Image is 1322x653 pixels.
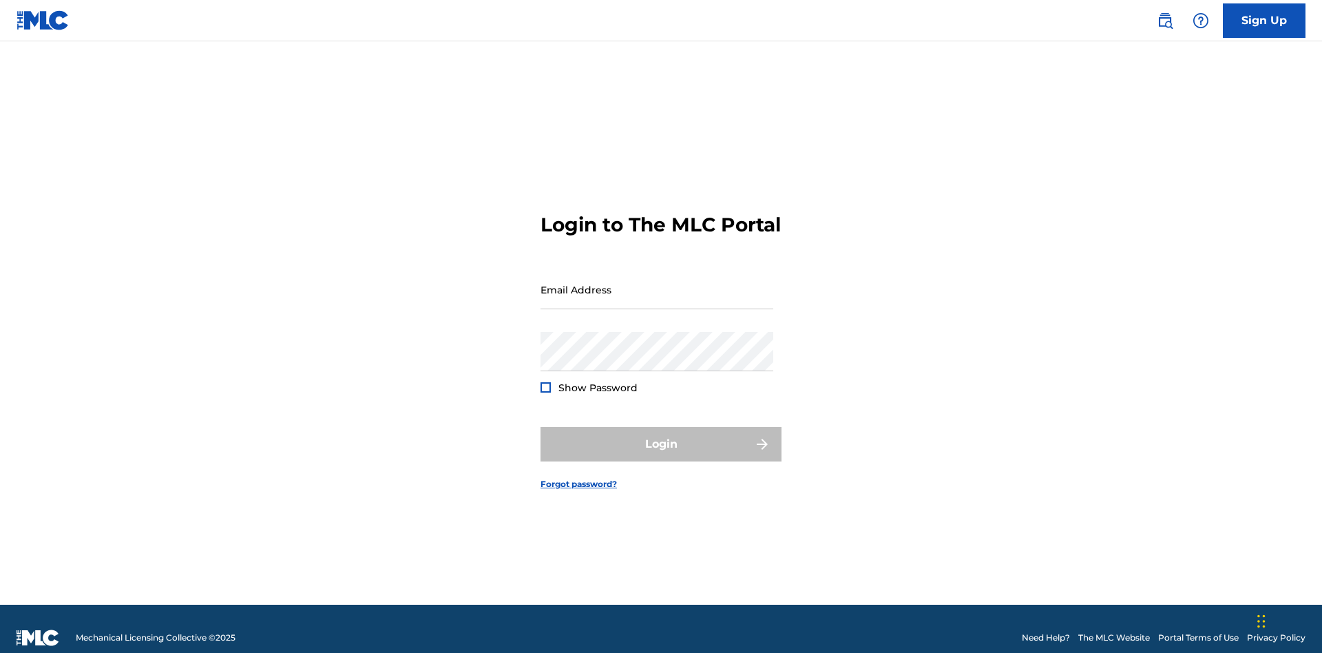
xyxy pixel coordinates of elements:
[1157,12,1173,29] img: search
[1253,587,1322,653] iframe: Chat Widget
[1257,601,1266,642] div: Drag
[1193,12,1209,29] img: help
[541,213,781,237] h3: Login to The MLC Portal
[1078,632,1150,644] a: The MLC Website
[17,10,70,30] img: MLC Logo
[17,630,59,646] img: logo
[1158,632,1239,644] a: Portal Terms of Use
[76,632,235,644] span: Mechanical Licensing Collective © 2025
[1223,3,1305,38] a: Sign Up
[1151,7,1179,34] a: Public Search
[1022,632,1070,644] a: Need Help?
[541,478,617,490] a: Forgot password?
[1247,632,1305,644] a: Privacy Policy
[558,382,638,394] span: Show Password
[1187,7,1215,34] div: Help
